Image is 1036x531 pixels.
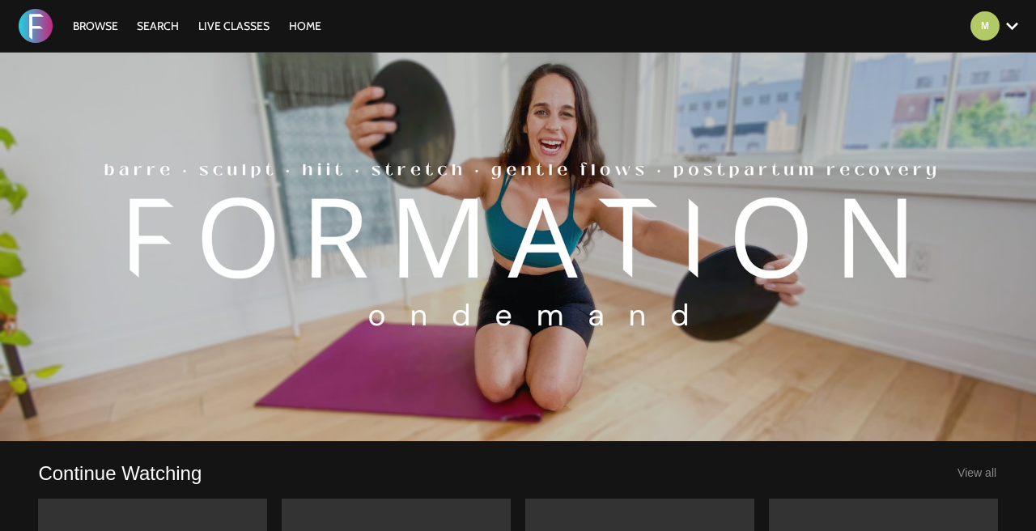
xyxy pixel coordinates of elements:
[129,19,187,33] a: Search
[65,18,330,34] nav: Primary
[38,461,202,486] a: Continue Watching
[19,9,53,43] img: FORMATION
[281,19,329,33] a: HOME
[957,466,996,479] a: View all
[65,19,126,33] a: Browse
[190,19,278,33] a: LIVE CLASSES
